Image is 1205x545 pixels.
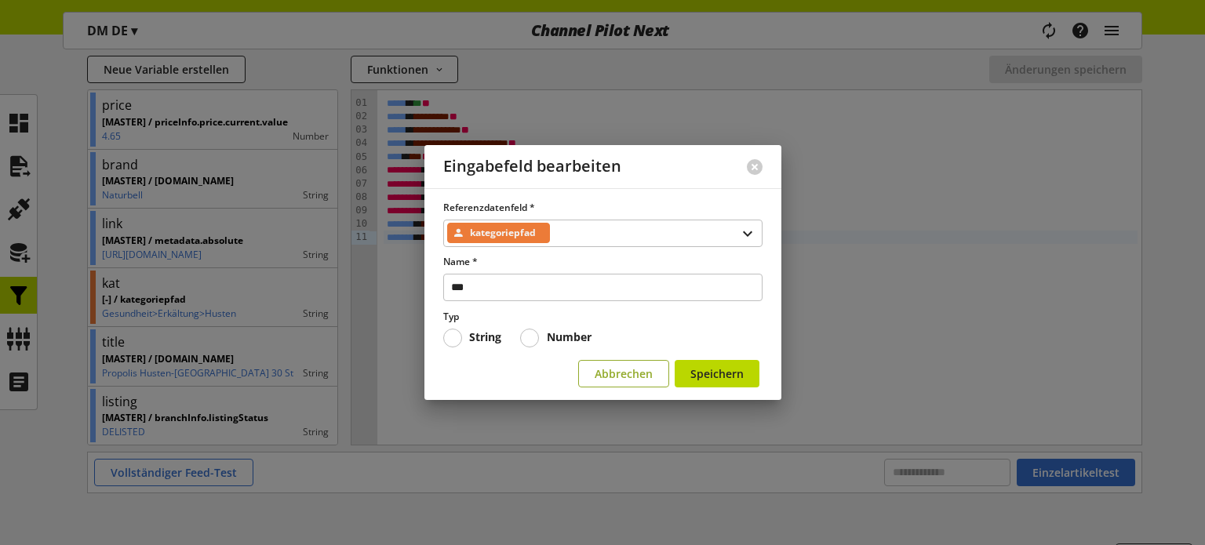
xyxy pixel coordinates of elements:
span: Speichern [690,365,744,382]
button: Speichern [675,360,759,387]
label: Referenzdatenfeld * [443,201,763,215]
h2: Eingabefeld bearbeiten [443,158,621,176]
b: Number [547,329,592,344]
label: Typ [443,310,763,324]
button: Abbrechen [578,360,669,387]
span: Name * [443,255,478,268]
b: String [469,329,501,344]
span: kategoriepfad [470,223,536,242]
span: Abbrechen [595,365,653,382]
